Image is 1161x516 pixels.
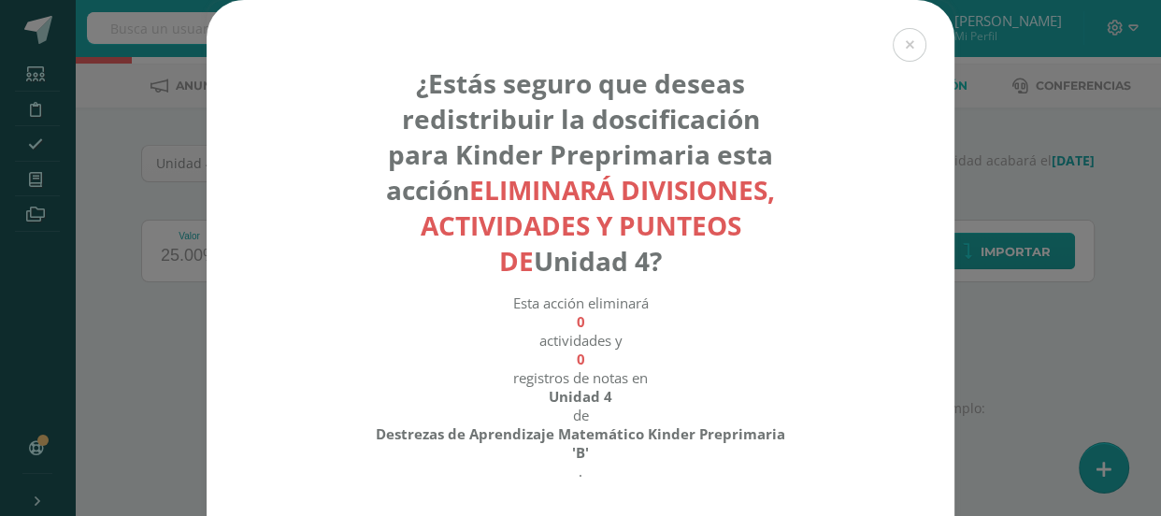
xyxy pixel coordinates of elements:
strong: 0 [577,350,585,368]
h4: ¿Estás seguro que deseas redistribuir la doscificación para Kinder Preprimaria esta acción Unidad 4? [374,65,788,279]
strong: Unidad 4 [549,387,612,406]
strong: 0 [577,312,585,331]
strong: Destrezas de Aprendizaje Matemático Kinder Preprimaria 'B' [374,424,788,462]
button: Close (Esc) [893,28,926,62]
div: Esta acción eliminará actividades y registros de notas en de . [374,294,788,480]
strong: eliminará divisiones, actividades y punteos de [421,172,776,279]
